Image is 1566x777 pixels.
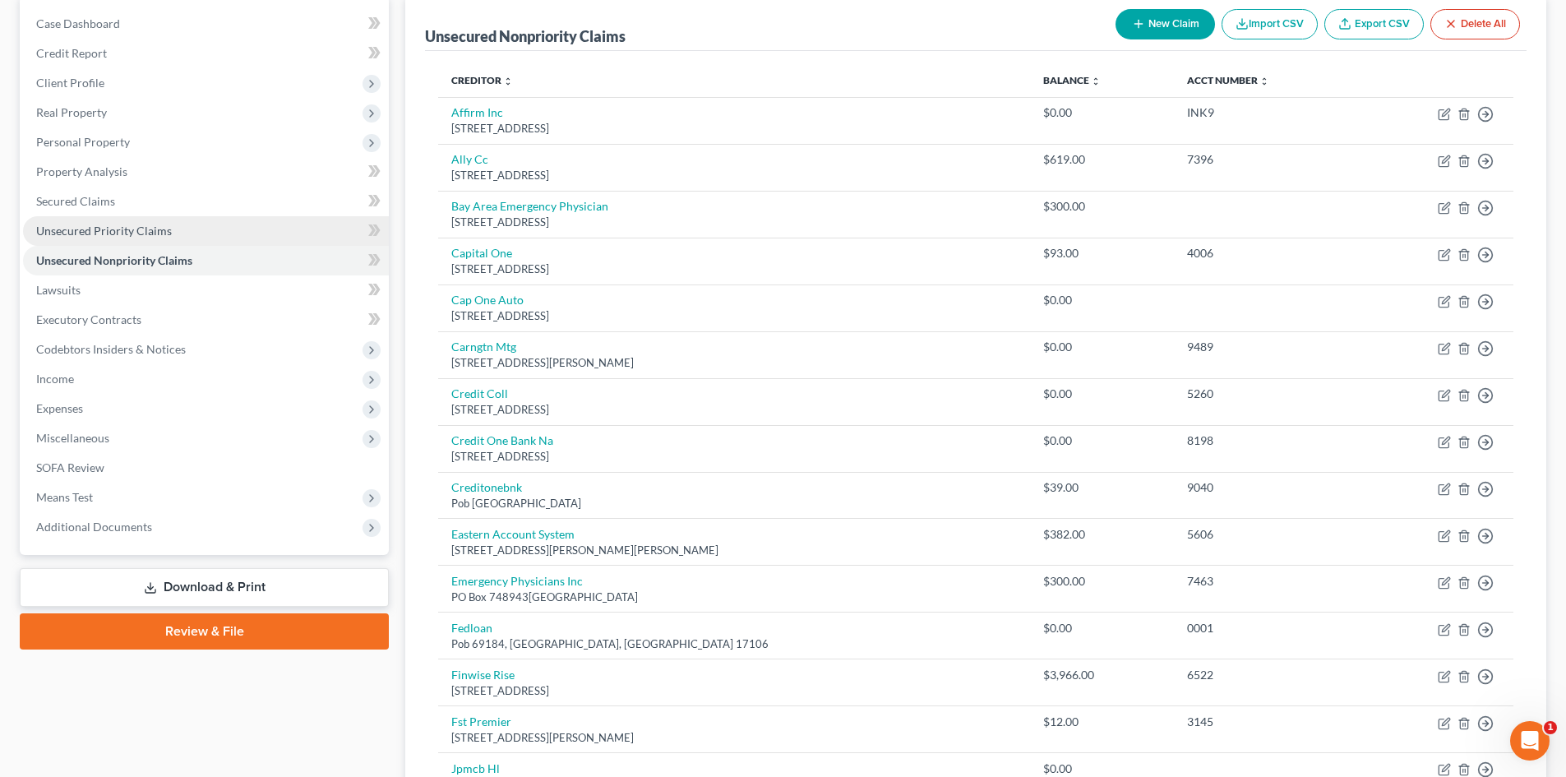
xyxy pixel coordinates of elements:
[36,76,104,90] span: Client Profile
[451,261,1016,277] div: [STREET_ADDRESS]
[451,527,575,541] a: Eastern Account System
[1187,667,1347,683] div: 6522
[451,449,1016,465] div: [STREET_ADDRESS]
[1544,721,1557,734] span: 1
[1043,432,1162,449] div: $0.00
[451,105,503,119] a: Affirm Inc
[1187,620,1347,636] div: 0001
[451,621,492,635] a: Fedloan
[451,668,515,682] a: Finwise Rise
[1043,386,1162,402] div: $0.00
[451,715,511,728] a: Fst Premier
[36,105,107,119] span: Real Property
[1043,526,1162,543] div: $382.00
[425,26,626,46] div: Unsecured Nonpriority Claims
[36,224,172,238] span: Unsecured Priority Claims
[36,46,107,60] span: Credit Report
[1324,9,1424,39] a: Export CSV
[23,157,389,187] a: Property Analysis
[1043,761,1162,777] div: $0.00
[1043,151,1162,168] div: $619.00
[451,246,512,260] a: Capital One
[1043,479,1162,496] div: $39.00
[451,74,513,86] a: Creditor unfold_more
[451,574,583,588] a: Emergency Physicians Inc
[1187,151,1347,168] div: 7396
[20,613,389,650] a: Review & File
[1259,76,1269,86] i: unfold_more
[451,386,508,400] a: Credit Coll
[1043,292,1162,308] div: $0.00
[1043,573,1162,590] div: $300.00
[1043,245,1162,261] div: $93.00
[1091,76,1101,86] i: unfold_more
[451,152,488,166] a: Ally Cc
[1187,479,1347,496] div: 9040
[23,9,389,39] a: Case Dashboard
[1043,339,1162,355] div: $0.00
[36,164,127,178] span: Property Analysis
[1510,721,1550,761] iframe: Intercom live chat
[1187,339,1347,355] div: 9489
[36,520,152,534] span: Additional Documents
[451,761,500,775] a: Jpmcb Hl
[1116,9,1215,39] button: New Claim
[36,490,93,504] span: Means Test
[1187,74,1269,86] a: Acct Number unfold_more
[1187,573,1347,590] div: 7463
[1187,714,1347,730] div: 3145
[1043,620,1162,636] div: $0.00
[451,215,1016,230] div: [STREET_ADDRESS]
[36,431,109,445] span: Miscellaneous
[1187,432,1347,449] div: 8198
[36,16,120,30] span: Case Dashboard
[451,168,1016,183] div: [STREET_ADDRESS]
[451,480,522,494] a: Creditonebnk
[1187,386,1347,402] div: 5260
[451,293,524,307] a: Cap One Auto
[1043,104,1162,121] div: $0.00
[451,121,1016,136] div: [STREET_ADDRESS]
[1222,9,1318,39] button: Import CSV
[1187,526,1347,543] div: 5606
[451,683,1016,699] div: [STREET_ADDRESS]
[36,253,192,267] span: Unsecured Nonpriority Claims
[1187,245,1347,261] div: 4006
[451,590,1016,605] div: PO Box 748943[GEOGRAPHIC_DATA]
[36,135,130,149] span: Personal Property
[451,543,1016,558] div: [STREET_ADDRESS][PERSON_NAME][PERSON_NAME]
[36,401,83,415] span: Expenses
[451,730,1016,746] div: [STREET_ADDRESS][PERSON_NAME]
[23,305,389,335] a: Executory Contracts
[23,187,389,216] a: Secured Claims
[451,199,608,213] a: Bay Area Emergency Physician
[451,355,1016,371] div: [STREET_ADDRESS][PERSON_NAME]
[23,453,389,483] a: SOFA Review
[1043,198,1162,215] div: $300.00
[36,460,104,474] span: SOFA Review
[23,275,389,305] a: Lawsuits
[503,76,513,86] i: unfold_more
[36,194,115,208] span: Secured Claims
[23,246,389,275] a: Unsecured Nonpriority Claims
[451,496,1016,511] div: Pob [GEOGRAPHIC_DATA]
[451,636,1016,652] div: Pob 69184, [GEOGRAPHIC_DATA], [GEOGRAPHIC_DATA] 17106
[36,342,186,356] span: Codebtors Insiders & Notices
[451,308,1016,324] div: [STREET_ADDRESS]
[1187,104,1347,121] div: INK9
[23,39,389,68] a: Credit Report
[1043,714,1162,730] div: $12.00
[36,372,74,386] span: Income
[451,340,516,354] a: Carngtn Mtg
[36,283,81,297] span: Lawsuits
[451,402,1016,418] div: [STREET_ADDRESS]
[20,568,389,607] a: Download & Print
[1043,667,1162,683] div: $3,966.00
[36,312,141,326] span: Executory Contracts
[1043,74,1101,86] a: Balance unfold_more
[451,433,553,447] a: Credit One Bank Na
[1430,9,1520,39] button: Delete All
[23,216,389,246] a: Unsecured Priority Claims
